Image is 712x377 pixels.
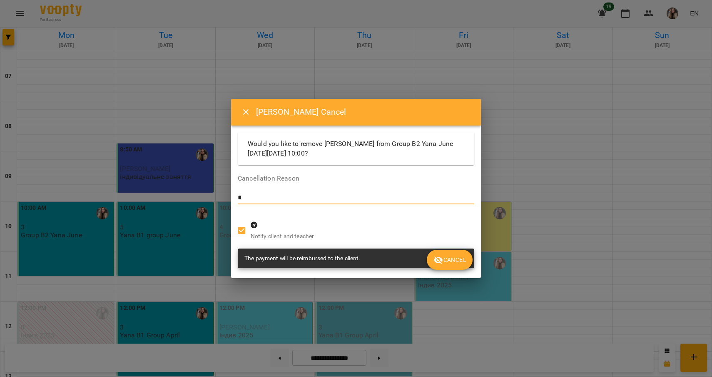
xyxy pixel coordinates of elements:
span: Cancel [433,255,466,265]
button: Close [236,102,256,122]
button: Cancel [427,250,473,270]
label: Cancellation Reason [238,175,474,182]
div: Would you like to remove [PERSON_NAME] from Group B2 Yana June [DATE][DATE] 10:00? [238,132,474,165]
p: Notify client and teacher [251,232,314,241]
h6: [PERSON_NAME] Cancel [256,106,471,118]
div: The payment will be reimbursed to the client. [244,251,361,266]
